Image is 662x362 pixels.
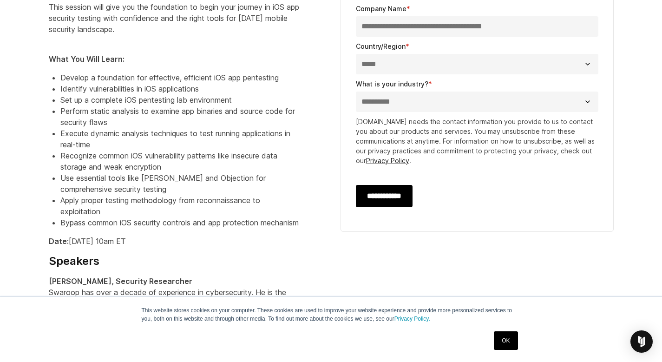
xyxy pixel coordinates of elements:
[49,54,125,64] strong: What You Will Learn:
[494,331,518,350] a: OK
[60,195,300,217] li: Apply proper testing methodology from reconnaissance to exploitation
[60,105,300,128] li: Perform static analysis to examine app binaries and source code for security flaws
[49,276,192,286] strong: [PERSON_NAME], Security Researcher
[60,72,300,83] li: Develop a foundation for effective, efficient iOS app pentesting
[630,330,653,353] div: Open Intercom Messenger
[60,172,300,195] li: Use essential tools like [PERSON_NAME] and Objection for comprehensive security testing
[356,42,406,50] span: Country/Region
[49,237,69,246] strong: Date:
[60,94,300,105] li: Set up a complete iOS pentesting lab environment
[49,254,300,268] h4: Speakers
[366,157,409,165] a: Privacy Policy
[49,236,300,247] p: [DATE] 10am ET
[60,83,300,94] li: Identify vulnerabilities in iOS applications
[394,316,430,322] a: Privacy Policy.
[49,2,299,34] span: This session will give you the foundation to begin your journey in iOS app security testing with ...
[60,217,300,228] li: Bypass common iOS security controls and app protection mechanism
[60,128,300,150] li: Execute dynamic analysis techniques to test running applications in real-time
[142,306,521,323] p: This website stores cookies on your computer. These cookies are used to improve your website expe...
[356,80,428,88] span: What is your industry?
[356,117,598,165] p: [DOMAIN_NAME] needs the contact information you provide to us to contact you about our products a...
[60,150,300,172] li: Recognize common iOS vulnerability patterns like insecure data storage and weak encryption
[356,5,406,13] span: Company Name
